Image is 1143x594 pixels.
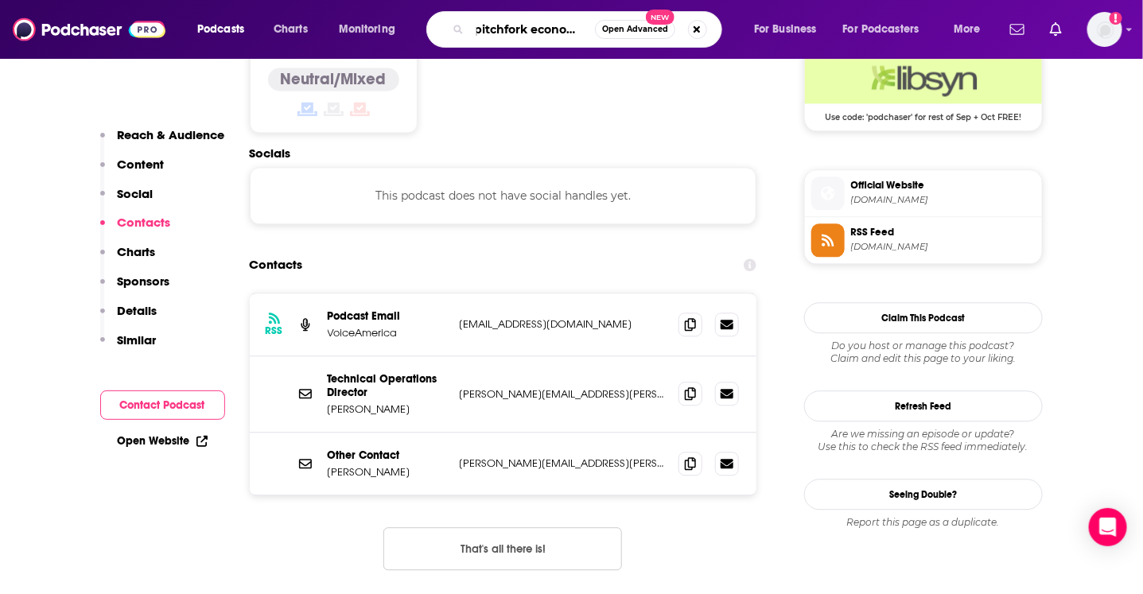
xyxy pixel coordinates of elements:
button: Sponsors [100,274,170,303]
p: [EMAIL_ADDRESS][DOMAIN_NAME] [460,317,667,331]
p: [PERSON_NAME] [328,465,447,479]
button: Social [100,186,154,215]
p: Content [118,157,165,172]
button: Details [100,303,157,332]
h2: Contacts [250,250,303,280]
p: Podcast Email [328,309,447,323]
p: Other Contact [328,448,447,462]
a: RSS Feed[DOMAIN_NAME] [811,223,1036,257]
p: Details [118,303,157,318]
h4: Neutral/Mixed [281,69,387,89]
p: Social [118,186,154,201]
span: Logged in as lizziehan [1087,12,1122,47]
button: Nothing here. [383,527,622,570]
span: Official Website [851,178,1036,192]
span: Use code: 'podchaser' for rest of Sep + Oct FREE! [805,103,1042,122]
div: Are we missing an episode or update? Use this to check the RSS feed immediately. [804,428,1043,453]
img: User Profile [1087,12,1122,47]
button: Content [100,157,165,186]
button: Contact Podcast [100,390,225,420]
span: More [954,18,981,41]
button: Similar [100,332,157,362]
a: Libsyn Deal: Use code: 'podchaser' for rest of Sep + Oct FREE! [805,56,1042,121]
span: feeds.libsyn.com [851,241,1036,253]
a: Seeing Double? [804,479,1043,510]
p: [PERSON_NAME][EMAIL_ADDRESS][PERSON_NAME][DOMAIN_NAME] [460,456,667,470]
div: Claim and edit this page to your liking. [804,340,1043,365]
button: open menu [328,17,416,42]
p: Reach & Audience [118,127,225,142]
span: Do you host or manage this podcast? [804,340,1043,352]
p: Sponsors [118,274,170,289]
span: RSS Feed [851,225,1036,239]
button: Show profile menu [1087,12,1122,47]
h2: Socials [250,146,757,161]
h3: RSS [266,324,283,337]
span: Open Advanced [602,25,668,33]
button: Charts [100,244,156,274]
input: Search podcasts, credits, & more... [470,17,595,42]
a: Show notifications dropdown [1044,16,1068,43]
span: Charts [274,18,308,41]
button: Refresh Feed [804,390,1043,421]
div: Report this page as a duplicate. [804,516,1043,529]
a: Show notifications dropdown [1004,16,1031,43]
p: Charts [118,244,156,259]
span: technologyrevolutionthefutureofnowradio.libsyn.com [851,194,1036,206]
button: open menu [833,17,943,42]
button: Open AdvancedNew [595,20,675,39]
div: Search podcasts, credits, & more... [441,11,737,48]
span: Podcasts [197,18,244,41]
div: This podcast does not have social handles yet. [250,167,757,224]
p: Technical Operations Director [328,372,447,399]
img: Podchaser - Follow, Share and Rate Podcasts [13,14,165,45]
svg: Add a profile image [1110,12,1122,25]
p: Contacts [118,215,171,230]
a: Official Website[DOMAIN_NAME] [811,177,1036,210]
p: [PERSON_NAME][EMAIL_ADDRESS][PERSON_NAME][DOMAIN_NAME] [460,387,667,401]
button: Claim This Podcast [804,302,1043,333]
p: Similar [118,332,157,347]
button: Reach & Audience [100,127,225,157]
span: For Podcasters [843,18,919,41]
div: Open Intercom Messenger [1089,508,1127,546]
span: For Business [754,18,817,41]
span: New [646,10,675,25]
span: Monitoring [339,18,395,41]
button: open menu [186,17,265,42]
img: Libsyn Deal: Use code: 'podchaser' for rest of Sep + Oct FREE! [805,56,1042,103]
button: open menu [943,17,1001,42]
p: [PERSON_NAME] [328,402,447,416]
button: open menu [743,17,837,42]
a: Open Website [118,434,208,448]
button: Contacts [100,215,171,244]
a: Charts [263,17,317,42]
p: VoiceAmerica [328,326,447,340]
